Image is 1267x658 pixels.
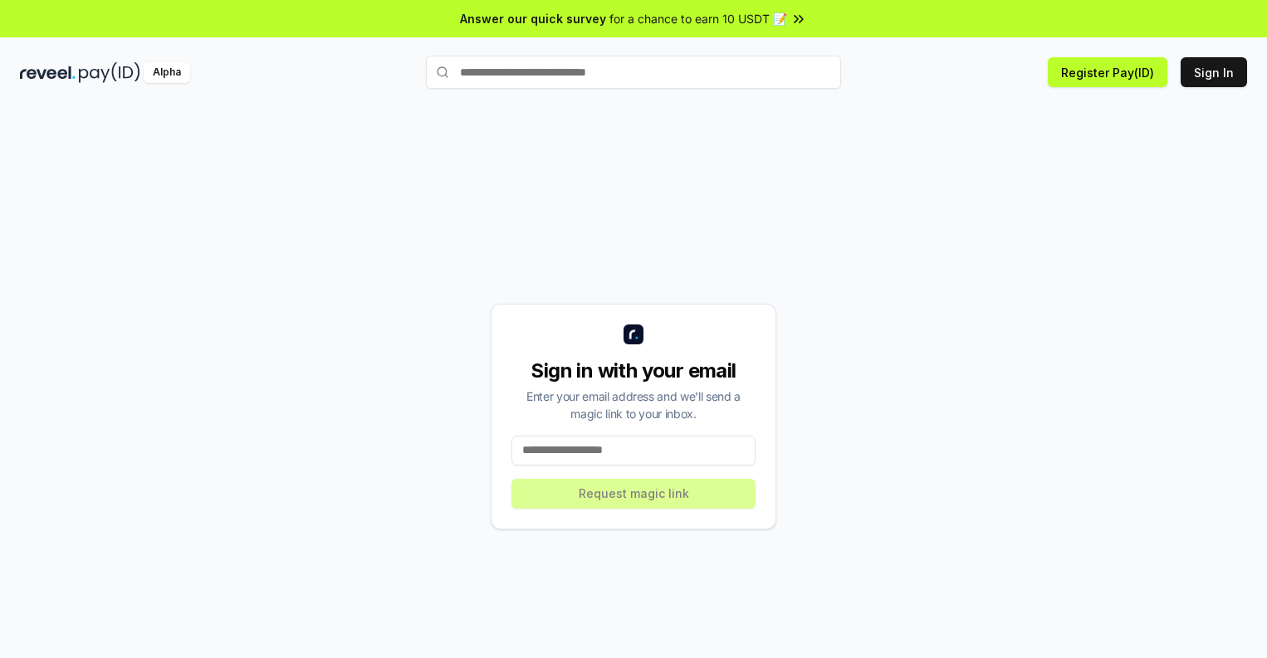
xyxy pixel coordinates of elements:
button: Sign In [1181,57,1247,87]
img: reveel_dark [20,62,76,83]
span: Answer our quick survey [460,10,606,27]
div: Sign in with your email [511,358,756,384]
div: Alpha [144,62,190,83]
button: Register Pay(ID) [1048,57,1167,87]
span: for a chance to earn 10 USDT 📝 [609,10,787,27]
img: pay_id [79,62,140,83]
img: logo_small [624,324,643,344]
div: Enter your email address and we’ll send a magic link to your inbox. [511,387,756,422]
